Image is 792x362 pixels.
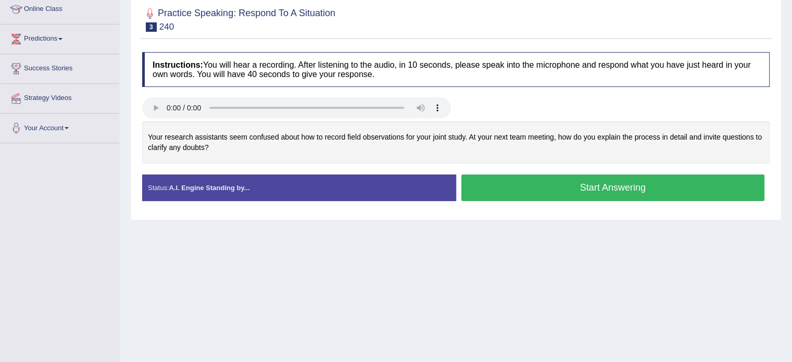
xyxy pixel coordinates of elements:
[159,22,174,32] small: 240
[1,54,119,80] a: Success Stories
[142,6,335,32] h2: Practice Speaking: Respond To A Situation
[142,174,456,201] div: Status:
[1,114,119,140] a: Your Account
[142,52,770,87] h4: You will hear a recording. After listening to the audio, in 10 seconds, please speak into the mic...
[1,24,119,51] a: Predictions
[169,184,249,192] strong: A.I. Engine Standing by...
[146,22,157,32] span: 3
[1,84,119,110] a: Strategy Videos
[153,60,203,69] b: Instructions:
[142,121,770,164] div: Your research assistants seem confused about how to record field observations for your joint stud...
[461,174,765,201] button: Start Answering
